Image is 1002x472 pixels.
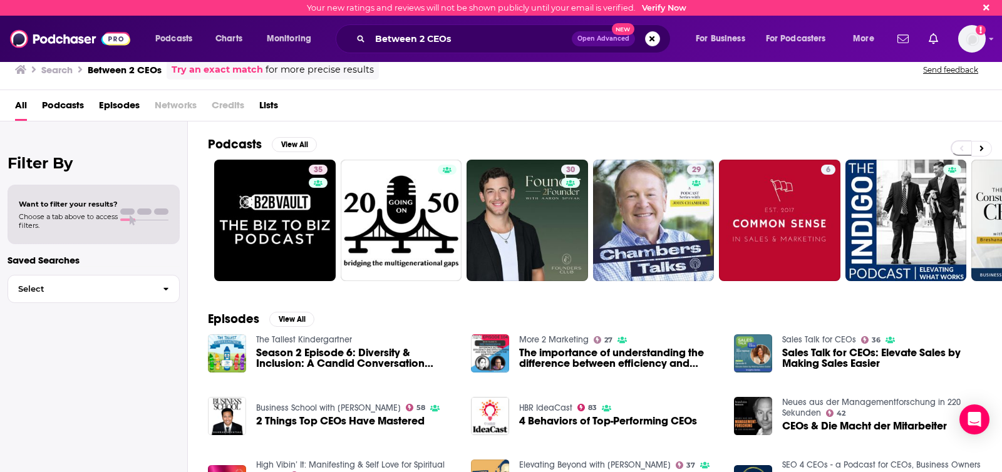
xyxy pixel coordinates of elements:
h2: Episodes [208,311,259,327]
span: 83 [588,405,597,411]
span: Podcasts [155,30,192,48]
a: 2 Things Top CEOs Have Mastered [256,416,425,426]
span: 29 [692,164,701,177]
button: open menu [147,29,209,49]
a: The importance of understanding the difference between efficiency and effectiveness in marketing,... [519,347,719,369]
a: Elevating Beyond with Mark Minard [519,459,671,470]
button: open menu [687,29,761,49]
span: Open Advanced [577,36,629,42]
span: Charts [215,30,242,48]
h2: Podcasts [208,136,262,152]
a: 83 [577,404,597,411]
span: Credits [212,95,244,121]
div: Open Intercom Messenger [959,404,989,434]
a: Podcasts [42,95,84,121]
a: 42 [826,409,846,417]
button: open menu [844,29,890,49]
a: Show notifications dropdown [924,28,943,49]
a: 35 [309,165,328,175]
img: 2 Things Top CEOs Have Mastered [208,397,246,435]
span: Monitoring [267,30,311,48]
h3: Between 2 CEOs [88,64,162,76]
img: Podchaser - Follow, Share and Rate Podcasts [10,27,130,51]
span: Networks [155,95,197,121]
a: Sales Talk for CEOs [782,334,856,345]
h3: Search [41,64,73,76]
img: 4 Behaviors of Top-Performing CEOs [471,397,509,435]
a: More 2 Marketing [519,334,589,345]
a: 6 [719,160,840,281]
span: All [15,95,27,121]
a: Neues aus der Managementforschung in 220 Sekunden [782,397,961,418]
span: Want to filter your results? [19,200,118,208]
span: 6 [826,164,830,177]
input: Search podcasts, credits, & more... [370,29,572,49]
button: Show profile menu [958,25,986,53]
button: View All [269,312,314,327]
a: Show notifications dropdown [892,28,914,49]
span: 36 [872,337,881,343]
a: 30 [561,165,580,175]
button: Send feedback [919,64,982,75]
div: Your new ratings and reviews will not be shown publicly until your email is verified. [307,3,686,13]
a: 4 Behaviors of Top-Performing CEOs [519,416,697,426]
span: For Business [696,30,745,48]
h2: Filter By [8,154,180,172]
svg: Email not verified [976,25,986,35]
span: 42 [837,411,845,416]
span: Logged in as DanHaggerty [958,25,986,53]
button: open menu [258,29,328,49]
span: 27 [604,337,612,343]
a: HBR IdeaCast [519,403,572,413]
a: CEOs & Die Macht der Mitarbeiter [782,421,947,431]
p: Saved Searches [8,254,180,266]
span: More [853,30,874,48]
img: Sales Talk for CEOs: Elevate Sales by Making Sales Easier [734,334,772,372]
a: 58 [406,404,426,411]
a: Season 2 Episode 6: Diversity & Inclusion: A Candid Conversation Between CEOs [256,347,456,369]
a: Verify Now [642,3,686,13]
a: Try an exact match [172,63,263,77]
img: Season 2 Episode 6: Diversity & Inclusion: A Candid Conversation Between CEOs [208,334,246,372]
a: 35 [214,160,336,281]
span: Select [8,285,153,293]
a: 37 [676,461,696,469]
span: New [612,23,634,35]
a: 29 [593,160,715,281]
img: User Profile [958,25,986,53]
button: Select [8,275,180,303]
a: PodcastsView All [208,136,317,152]
a: Sales Talk for CEOs: Elevate Sales by Making Sales Easier [782,347,982,369]
a: 36 [861,336,881,344]
a: Charts [207,29,250,49]
span: 58 [416,405,425,411]
button: View All [272,137,317,152]
a: Business School with Sharran Srivatsaa [256,403,401,413]
span: for more precise results [266,63,374,77]
span: Episodes [99,95,140,121]
div: Search podcasts, credits, & more... [348,24,683,53]
span: For Podcasters [766,30,826,48]
a: 30 [467,160,588,281]
button: Open AdvancedNew [572,31,635,46]
img: CEOs & Die Macht der Mitarbeiter [734,397,772,435]
a: 29 [687,165,706,175]
img: The importance of understanding the difference between efficiency and effectiveness in marketing,... [471,334,509,372]
a: 27 [594,336,613,344]
a: Lists [259,95,278,121]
